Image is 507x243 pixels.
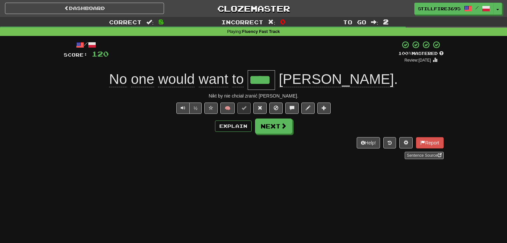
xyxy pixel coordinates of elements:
[109,19,142,25] span: Correct
[204,103,218,114] button: Favorite sentence (alt+f)
[176,103,190,114] button: Play sentence audio (ctl+space)
[158,18,164,26] span: 8
[255,119,292,134] button: Next
[405,152,443,159] a: Sentence Source
[317,103,331,114] button: Add to collection (alt+a)
[416,137,443,148] button: Report
[215,121,252,132] button: Explain
[174,3,333,14] a: Clozemaster
[158,71,195,87] span: would
[253,103,267,114] button: Reset to 0% Mastered (alt+r)
[268,19,275,25] span: :
[280,18,286,26] span: 0
[418,6,461,12] span: StillFire3695
[404,58,431,63] small: Review: [DATE]
[371,19,378,25] span: :
[383,137,396,148] button: Round history (alt+y)
[232,71,244,87] span: to
[175,103,202,114] div: Text-to-speech controls
[189,103,202,114] button: ½
[199,71,228,87] span: want
[414,3,494,15] a: StillFire3695 /
[242,29,280,34] strong: Fluency Fast Track
[64,41,109,49] div: /
[383,18,389,26] span: 2
[279,71,394,87] span: [PERSON_NAME]
[285,103,299,114] button: Discuss sentence (alt+u)
[131,71,154,87] span: one
[269,103,283,114] button: Ignore sentence (alt+i)
[220,103,235,114] button: 🧠
[109,71,127,87] span: No
[237,103,251,114] button: Set this sentence to 100% Mastered (alt+m)
[475,5,479,10] span: /
[221,19,263,25] span: Incorrect
[146,19,154,25] span: :
[5,3,164,14] a: Dashboard
[64,93,444,99] div: Nikt by nie chciał zranić [PERSON_NAME].
[275,71,398,87] span: .
[301,103,315,114] button: Edit sentence (alt+d)
[343,19,366,25] span: To go
[64,52,88,58] span: Score:
[398,51,412,56] span: 100 %
[398,51,444,57] div: Mastered
[92,50,109,58] span: 120
[357,137,380,148] button: Help!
